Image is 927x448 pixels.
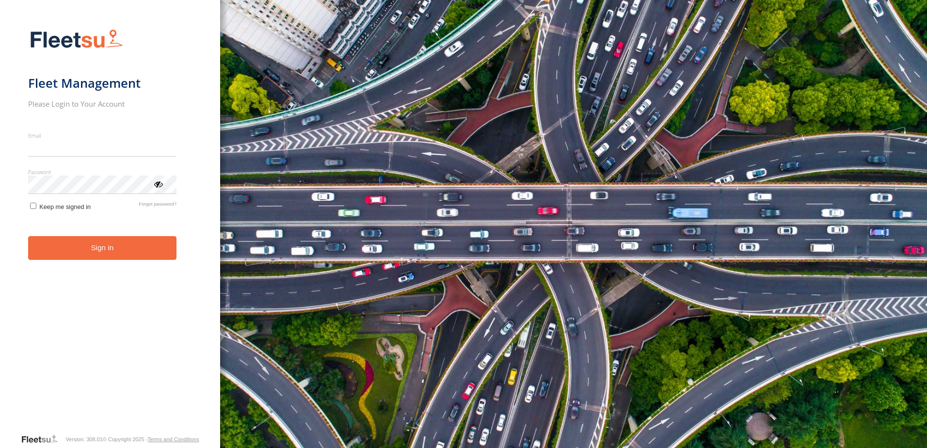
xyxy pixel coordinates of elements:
a: Terms and Conditions [147,436,199,442]
a: Visit our Website [21,434,65,444]
input: Keep me signed in [30,203,36,209]
label: Email [28,132,177,139]
label: Password [28,168,177,176]
div: ViewPassword [153,179,163,189]
form: main [28,23,192,433]
div: © Copyright 2025 - [103,436,199,442]
button: Sign in [28,236,177,260]
a: Forgot password? [139,201,176,210]
div: Version: 308.01 [65,436,102,442]
img: Fleetsu [28,27,125,52]
h1: Fleet Management [28,75,177,91]
h2: Please Login to Your Account [28,99,177,109]
span: Keep me signed in [39,203,91,210]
